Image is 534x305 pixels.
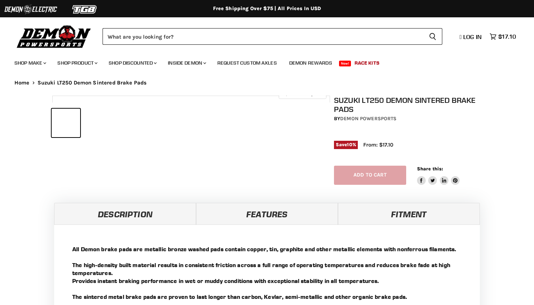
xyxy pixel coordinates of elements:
a: Log in [456,34,486,40]
div: by [334,115,486,123]
a: Home [14,80,30,86]
a: Race Kits [349,56,385,70]
a: $17.10 [486,31,520,42]
p: All Demon brake pads are metallic bronze washed pads contain copper, tin, graphite and other meta... [72,245,462,301]
a: Demon Powersports [340,116,396,122]
span: 10 [347,142,352,147]
h1: Suzuki LT250 Demon Sintered Brake Pads [334,96,486,114]
img: Demon Electric Logo 2 [4,3,58,16]
a: Description [54,203,196,225]
a: Inside Demon [162,56,210,70]
a: Fitment [338,203,480,225]
span: Click to expand [282,91,322,96]
span: $17.10 [498,33,516,40]
input: Search [103,28,423,45]
a: Shop Make [9,56,51,70]
span: Share this: [417,166,443,171]
ul: Main menu [9,53,514,70]
a: Features [196,203,338,225]
a: Demon Rewards [284,56,338,70]
button: Search [423,28,442,45]
img: Demon Powersports [14,23,94,49]
span: Save % [334,141,358,149]
img: TGB Logo 2 [58,3,112,16]
span: From: $17.10 [363,141,393,148]
a: Shop Discounted [103,56,161,70]
a: Shop Product [52,56,102,70]
span: New! [339,61,351,66]
form: Product [103,28,442,45]
aside: Share this: [417,166,460,185]
button: Suzuki LT250 Demon Sintered Brake Pads thumbnail [52,109,80,137]
a: Request Custom Axles [212,56,282,70]
span: Log in [463,33,482,40]
span: Suzuki LT250 Demon Sintered Brake Pads [38,80,147,86]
